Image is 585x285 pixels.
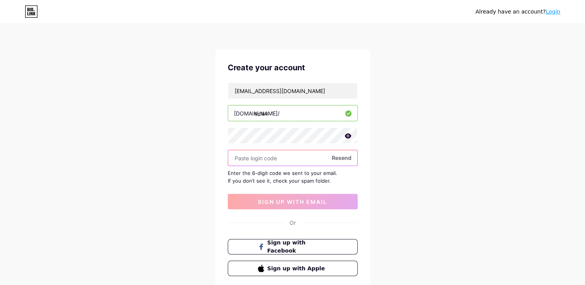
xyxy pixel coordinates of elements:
input: Email [228,83,357,98]
input: username [228,105,357,121]
span: Sign up with Apple [267,265,327,273]
span: sign up with email [258,198,327,205]
input: Paste login code [228,150,357,166]
a: Login [546,8,560,15]
div: Already have an account? [476,8,560,16]
button: Sign up with Facebook [228,239,358,254]
span: Sign up with Facebook [267,239,327,255]
div: Enter the 6-digit code we sent to your email. If you don’t see it, check your spam folder. [228,169,358,185]
button: sign up with email [228,194,358,209]
button: Sign up with Apple [228,261,358,276]
span: Resend [332,154,351,162]
div: Create your account [228,62,358,73]
div: Or [290,219,296,227]
div: [DOMAIN_NAME]/ [234,109,280,117]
